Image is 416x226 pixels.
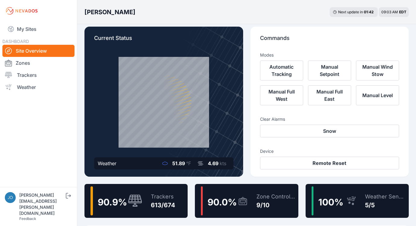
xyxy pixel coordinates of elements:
[186,160,191,166] span: °F
[84,184,188,218] a: 90.9%Trackers613/674
[220,160,226,166] span: kts
[19,192,65,216] div: [PERSON_NAME][EMAIL_ADDRESS][PERSON_NAME][DOMAIN_NAME]
[308,85,351,105] button: Manual Full East
[84,8,135,16] h3: [PERSON_NAME]
[356,85,399,105] button: Manual Level
[98,160,116,167] div: Weather
[308,61,351,80] button: Manual Setpoint
[2,57,75,69] a: Zones
[94,34,233,47] p: Current Status
[256,201,296,209] div: 9/10
[195,184,298,218] a: 90.0%Zone Controllers9/10
[260,52,274,58] h3: Modes
[260,61,303,80] button: Automatic Tracking
[260,34,399,47] p: Commands
[365,201,406,209] div: 5/5
[2,81,75,93] a: Weather
[172,160,185,166] span: 51.89
[2,22,75,36] a: My Sites
[260,157,399,169] button: Remote Reset
[356,61,399,80] button: Manual Wind Stow
[381,10,398,14] span: 09:03 AM
[5,192,16,203] img: joe.mikula@nevados.solar
[151,201,175,209] div: 613/674
[306,184,409,218] a: 100%Weather Sensors5/5
[2,39,29,44] span: DASHBOARD
[98,197,127,208] span: 90.9 %
[365,192,406,201] div: Weather Sensors
[399,10,406,14] span: EDT
[338,10,363,14] span: Next update in
[208,160,218,166] span: 4.69
[260,116,399,122] h3: Clear Alarms
[19,216,36,221] a: Feedback
[2,69,75,81] a: Trackers
[84,4,135,20] nav: Breadcrumb
[2,45,75,57] a: Site Overview
[260,85,303,105] button: Manual Full West
[260,125,399,137] button: Snow
[256,192,296,201] div: Zone Controllers
[5,6,39,16] img: Nevados
[318,197,343,208] span: 100 %
[208,197,237,208] span: 90.0 %
[260,148,399,154] h3: Device
[151,192,175,201] div: Trackers
[364,10,375,15] div: 01 : 42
